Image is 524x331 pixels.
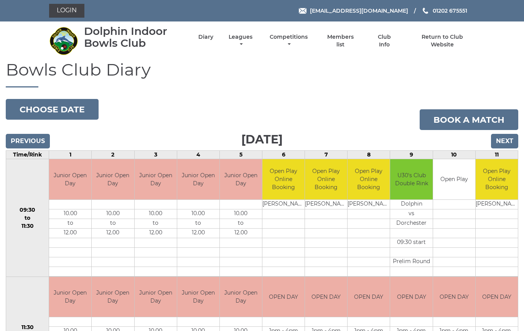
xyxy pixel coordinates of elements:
[390,199,432,209] td: Dolphin
[6,99,99,120] button: Choose date
[92,277,134,317] td: Junior Open Day
[476,159,518,199] td: Open Play Online Booking
[49,4,84,18] a: Login
[372,33,397,48] a: Club Info
[268,33,310,48] a: Competitions
[476,277,518,317] td: OPEN DAY
[177,219,219,228] td: to
[422,7,467,15] a: Phone us 01202 675551
[262,159,305,199] td: Open Play Online Booking
[49,26,78,55] img: Dolphin Indoor Bowls Club
[49,277,91,317] td: Junior Open Day
[6,151,49,159] td: Time/Rink
[323,33,358,48] a: Members list
[410,33,475,48] a: Return to Club Website
[220,277,262,317] td: Junior Open Day
[92,219,134,228] td: to
[220,228,262,238] td: 12.00
[390,151,433,159] td: 9
[433,277,475,317] td: OPEN DAY
[262,151,305,159] td: 6
[135,277,177,317] td: Junior Open Day
[6,60,518,87] h1: Bowls Club Diary
[220,209,262,219] td: 10.00
[49,159,91,199] td: Junior Open Day
[348,199,390,209] td: [PERSON_NAME]
[390,257,432,267] td: Prelim Round
[49,219,91,228] td: to
[348,151,390,159] td: 8
[305,199,347,209] td: [PERSON_NAME]
[348,159,390,199] td: Open Play Online Booking
[177,228,219,238] td: 12.00
[135,209,177,219] td: 10.00
[262,199,305,209] td: [PERSON_NAME]
[220,219,262,228] td: to
[299,8,306,14] img: Email
[390,159,432,199] td: U30's Club Double Rink
[423,8,428,14] img: Phone us
[92,159,134,199] td: Junior Open Day
[310,7,408,14] span: [EMAIL_ADDRESS][DOMAIN_NAME]
[135,159,177,199] td: Junior Open Day
[135,219,177,228] td: to
[49,151,92,159] td: 1
[420,109,518,130] a: Book a match
[49,209,91,219] td: 10.00
[227,33,254,48] a: Leagues
[348,277,390,317] td: OPEN DAY
[220,159,262,199] td: Junior Open Day
[299,7,408,15] a: Email [EMAIL_ADDRESS][DOMAIN_NAME]
[177,159,219,199] td: Junior Open Day
[390,219,432,228] td: Dorchester
[219,151,262,159] td: 5
[305,159,347,199] td: Open Play Online Booking
[84,25,185,49] div: Dolphin Indoor Bowls Club
[92,209,134,219] td: 10.00
[433,7,467,14] span: 01202 675551
[476,199,518,209] td: [PERSON_NAME]
[198,33,213,41] a: Diary
[390,277,432,317] td: OPEN DAY
[305,151,348,159] td: 7
[134,151,177,159] td: 3
[135,228,177,238] td: 12.00
[433,151,475,159] td: 10
[6,134,50,148] input: Previous
[6,159,49,277] td: 09:30 to 11:30
[92,228,134,238] td: 12.00
[433,159,475,199] td: Open Play
[177,151,219,159] td: 4
[92,151,134,159] td: 2
[390,209,432,219] td: vs
[475,151,518,159] td: 11
[262,277,305,317] td: OPEN DAY
[49,228,91,238] td: 12.00
[390,238,432,247] td: 09:30 start
[177,277,219,317] td: Junior Open Day
[491,134,518,148] input: Next
[305,277,347,317] td: OPEN DAY
[177,209,219,219] td: 10.00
